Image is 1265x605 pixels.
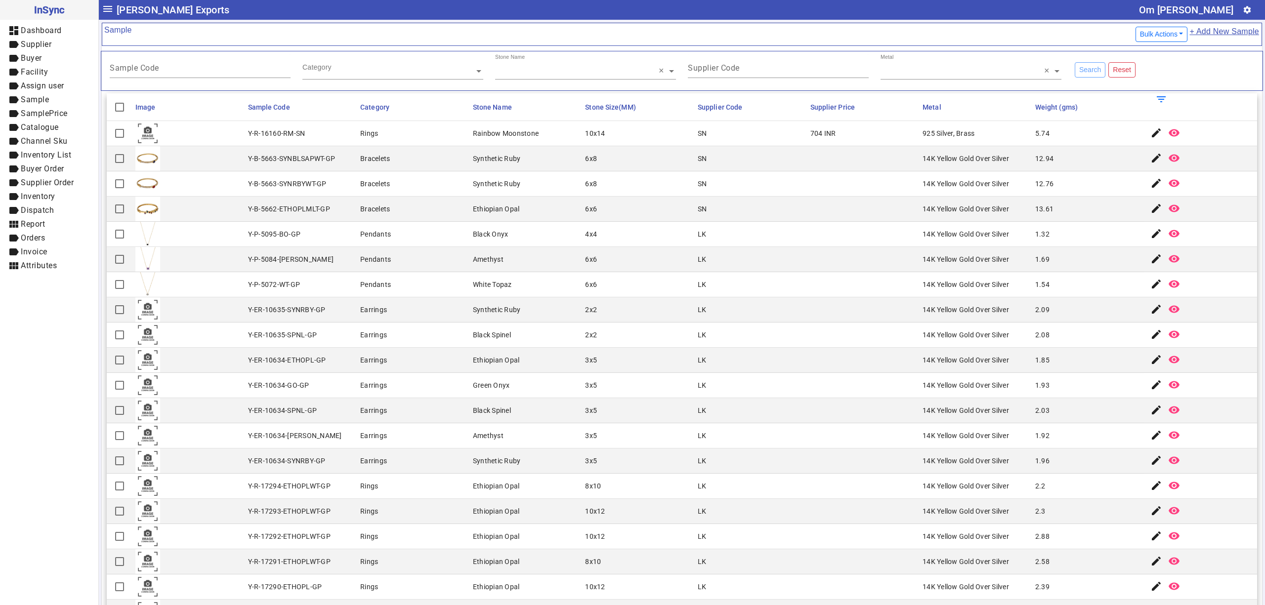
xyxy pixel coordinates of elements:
mat-icon: edit [1150,202,1162,214]
div: Rings [360,582,378,592]
div: Bracelets [360,204,390,214]
div: 3x5 [585,355,597,365]
a: + Add New Sample [1189,25,1260,43]
div: 14K Yellow Gold Over Silver [923,179,1009,189]
mat-icon: remove_red_eye [1168,228,1180,240]
div: Y-ER-10634-ETHOPL-GP [248,355,326,365]
mat-icon: label [8,246,20,258]
mat-icon: remove_red_eye [1168,454,1180,466]
mat-icon: label [8,135,20,147]
mat-icon: edit [1150,278,1162,290]
div: 6x8 [585,154,597,163]
div: Pendants [360,280,391,289]
div: Y-B-5663-SYNBLSAPWT-GP [248,154,336,163]
mat-icon: remove_red_eye [1168,379,1180,391]
div: Y-P-5095-BO-GP [248,229,301,239]
span: Buyer [21,53,42,63]
img: b88412ae-294d-4b4c-b0a3-66aeba4e0e63 [135,222,160,246]
span: Clear all [659,66,667,76]
div: 1.54 [1035,280,1050,289]
div: LK [698,405,707,415]
div: SN [698,204,707,214]
div: SN [698,179,707,189]
div: 10x12 [585,506,605,516]
span: Attributes [21,261,57,270]
img: 8e3638a4-9e6c-475a-b5a5-5539630b2362 [135,171,160,196]
div: 12.94 [1035,154,1054,163]
div: Y-ER-10634-GO-GP [248,380,309,390]
mat-icon: dashboard [8,25,20,37]
div: Bracelets [360,179,390,189]
img: comingsoon.png [135,423,160,448]
div: SN [698,154,707,163]
mat-icon: remove_red_eye [1168,354,1180,365]
span: Facility [21,67,48,77]
div: Y-ER-10634-[PERSON_NAME] [248,431,342,441]
div: Earrings [360,431,387,441]
span: Orders [21,233,45,242]
div: Ethiopian Opal [473,557,520,566]
span: Dispatch [21,205,54,215]
div: 10x12 [585,582,605,592]
mat-icon: view_module [8,260,20,272]
div: 2.08 [1035,330,1050,340]
span: Supplier Order [21,178,74,187]
div: LK [698,456,707,466]
div: Black Onyx [473,229,508,239]
div: 10x14 [585,128,605,138]
mat-icon: remove_red_eye [1168,177,1180,189]
mat-icon: label [8,232,20,244]
div: 2.58 [1035,557,1050,566]
div: LK [698,280,707,289]
button: Reset [1108,62,1136,78]
mat-icon: edit [1150,580,1162,592]
mat-card-header: Sample [102,23,1262,46]
div: Pendants [360,229,391,239]
div: Ethiopian Opal [473,531,520,541]
img: comingsoon.png [135,524,160,549]
div: Earrings [360,405,387,415]
div: Earrings [360,456,387,466]
div: Metal [881,53,894,61]
div: 14K Yellow Gold Over Silver [923,380,1009,390]
img: b75293fd-4ee6-4046-9763-25740d77a437 [135,247,160,272]
div: Rings [360,506,378,516]
span: Supplier Price [810,103,855,111]
div: 14K Yellow Gold Over Silver [923,280,1009,289]
mat-icon: edit [1150,480,1162,491]
div: Y-R-17290-ETHOPL-GP [248,582,322,592]
mat-icon: remove_red_eye [1168,253,1180,265]
mat-icon: edit [1150,253,1162,265]
div: 14K Yellow Gold Over Silver [923,254,1009,264]
div: 2.03 [1035,405,1050,415]
img: 0be77899-069c-4e3f-82f7-2ede6cb4aaa7 [135,146,160,171]
div: Earrings [360,305,387,315]
span: Dashboard [21,26,62,35]
div: Rainbow Moonstone [473,128,539,138]
div: Green Onyx [473,380,510,390]
span: Stone Size(MM) [585,103,635,111]
mat-icon: edit [1150,303,1162,315]
div: Y-ER-10635-SYNRBY-GP [248,305,326,315]
mat-icon: remove_red_eye [1168,580,1180,592]
div: 6x8 [585,179,597,189]
div: 14K Yellow Gold Over Silver [923,330,1009,340]
div: SN [698,128,707,138]
div: Synthetic Ruby [473,179,521,189]
div: Rings [360,481,378,491]
div: Y-R-16160-RM-SN [248,128,305,138]
div: LK [698,380,707,390]
mat-label: Supplier Code [688,63,740,73]
div: 6x6 [585,204,597,214]
mat-icon: edit [1150,530,1162,542]
div: 1.85 [1035,355,1050,365]
div: LK [698,481,707,491]
div: Y-ER-10634-SYNRBY-GP [248,456,326,466]
div: Synthetic Ruby [473,456,521,466]
mat-label: Sample Code [110,63,159,73]
div: Ethiopian Opal [473,582,520,592]
div: Om [PERSON_NAME] [1139,2,1233,18]
mat-icon: remove_red_eye [1168,303,1180,315]
div: 4x4 [585,229,597,239]
span: Catalogue [21,122,59,132]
